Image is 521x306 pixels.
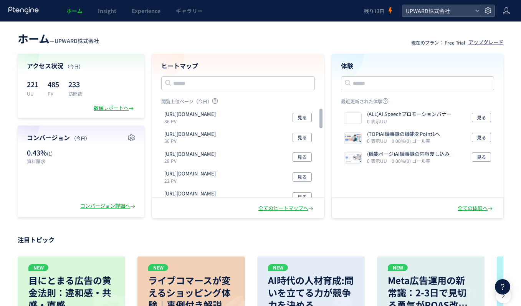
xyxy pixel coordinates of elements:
i: 0 表示UU [367,157,390,164]
img: ae8600c86565dbdc67bee0ae977d42bb1756953384005.jpeg [344,152,361,163]
button: 見る [472,113,491,122]
p: 485 [48,78,59,90]
span: 見る [477,152,486,162]
span: ホーム [18,31,50,46]
span: 見る [298,152,307,162]
img: e4a40bae7144b9045c6f0569816b0ee91756900633871.jpeg [344,133,361,144]
button: 見る [293,113,312,122]
div: 数値レポートへ [94,104,135,112]
h4: 体験 [341,61,495,70]
span: 見る [298,172,307,182]
p: 28 PV [164,157,219,164]
img: 45ab7e3b9c1c3d3cc8abbcf71d24c00c1756953673182.png [344,113,361,124]
span: UPWARD株式会社 [55,37,99,45]
p: NEW [148,264,168,271]
p: 21 PV [164,197,219,204]
span: Insight [98,7,116,15]
p: 訪問数 [68,90,82,97]
button: 見る [293,192,312,202]
div: コンバージョン詳細へ [80,202,137,210]
p: NEW [28,264,48,271]
p: 資料請求 [27,158,77,164]
p: 注目トピック [18,233,503,246]
span: (1) [47,150,53,157]
p: 22 PV [164,177,219,184]
p: 221 [27,78,38,90]
i: 0.00%(0) ゴール率 [392,157,430,164]
p: https://upward.jp/weblog/contents-1911-2464 [164,190,216,197]
p: PV [48,90,59,97]
p: NEW [388,264,408,271]
span: ホーム [66,7,83,15]
div: — [18,31,99,46]
h4: コンバージョン [27,133,135,142]
button: 見る [293,152,312,162]
i: 0 表示UU [367,118,387,124]
p: 現在のプラン： Free Trial [411,39,465,46]
button: 見る [472,133,491,142]
p: https://upward.jp [164,111,216,118]
h4: アクセス状況 [27,61,135,70]
p: https://corp.upward.jp/company [164,131,216,138]
p: 最近更新された体験 [341,98,495,108]
button: 見る [293,172,312,182]
p: 36 PV [164,137,219,144]
p: 0.43% [27,148,77,158]
i: 0.00%(0) ゴール率 [392,137,430,144]
h4: ヒートマップ [161,61,315,70]
p: 閲覧上位ページ（今日） [161,98,315,108]
p: (機能ページ)AI議事録の内容差し込み [367,151,450,158]
div: 全ての体験へ [458,205,494,212]
button: 見る [293,133,312,142]
p: 233 [68,78,82,90]
span: （今日） [65,63,83,69]
span: 見る [298,133,307,142]
button: 見る [472,152,491,162]
span: （今日） [71,135,90,141]
span: UPWARD株式会社 [404,5,472,17]
p: (TOP)AI議事録の機能をPoint1へ [367,131,440,138]
span: 見る [298,113,307,122]
p: 86 PV [164,118,219,124]
span: Experience [132,7,160,15]
p: (ALL)AI Speechプロモーションバナー [367,111,452,118]
span: 見る [477,133,486,142]
div: アップグレード [468,39,503,46]
p: UU [27,90,38,97]
span: 残り13日 [364,7,384,15]
div: 全てのヒートマップへ [258,205,315,212]
p: https://upward.jp/weblog/mapping-customer-information [164,151,216,158]
span: ギャラリー [176,7,203,15]
p: https://upward.jp/function [164,170,216,177]
span: 見る [298,192,307,202]
i: 0 表示UU [367,137,390,144]
span: 見る [477,113,486,122]
p: NEW [268,264,288,271]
